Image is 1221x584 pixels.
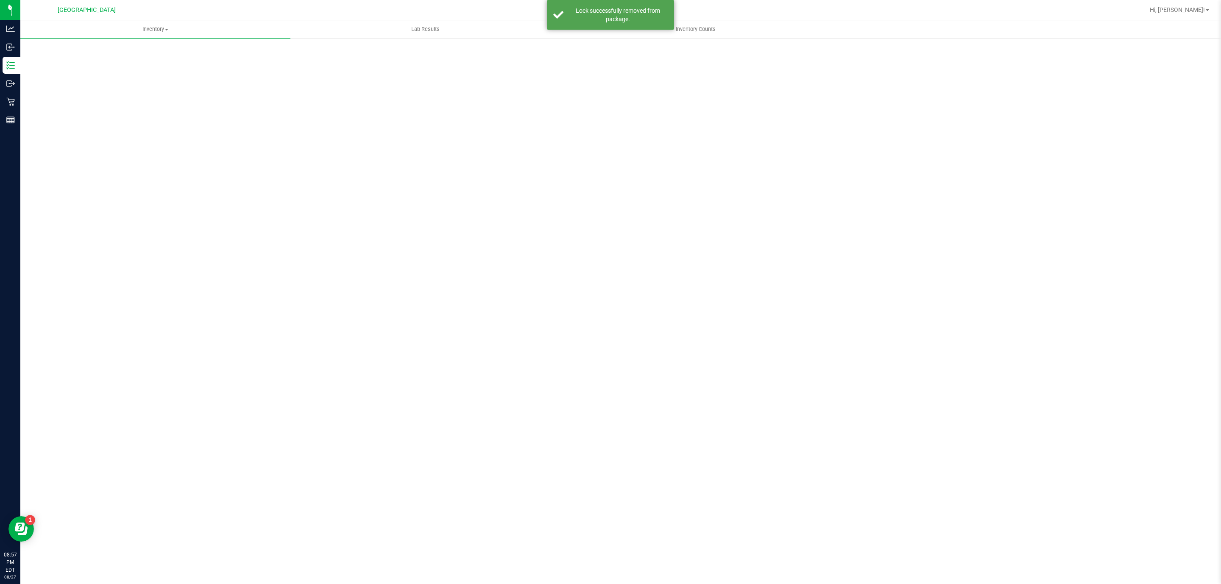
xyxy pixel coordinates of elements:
iframe: Resource center unread badge [25,515,35,525]
a: Inventory Counts [560,20,831,38]
iframe: Resource center [8,516,34,542]
p: 08/27 [4,574,17,580]
span: Inventory Counts [664,25,727,33]
p: 08:57 PM EDT [4,551,17,574]
span: [GEOGRAPHIC_DATA] [58,6,116,14]
a: Inventory [20,20,290,38]
span: Inventory [20,25,290,33]
inline-svg: Inventory [6,61,15,70]
span: Lab Results [400,25,451,33]
inline-svg: Outbound [6,79,15,88]
inline-svg: Retail [6,97,15,106]
inline-svg: Analytics [6,25,15,33]
div: Lock successfully removed from package. [568,6,668,23]
inline-svg: Inbound [6,43,15,51]
inline-svg: Reports [6,116,15,124]
span: Hi, [PERSON_NAME]! [1150,6,1205,13]
a: Lab Results [290,20,560,38]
